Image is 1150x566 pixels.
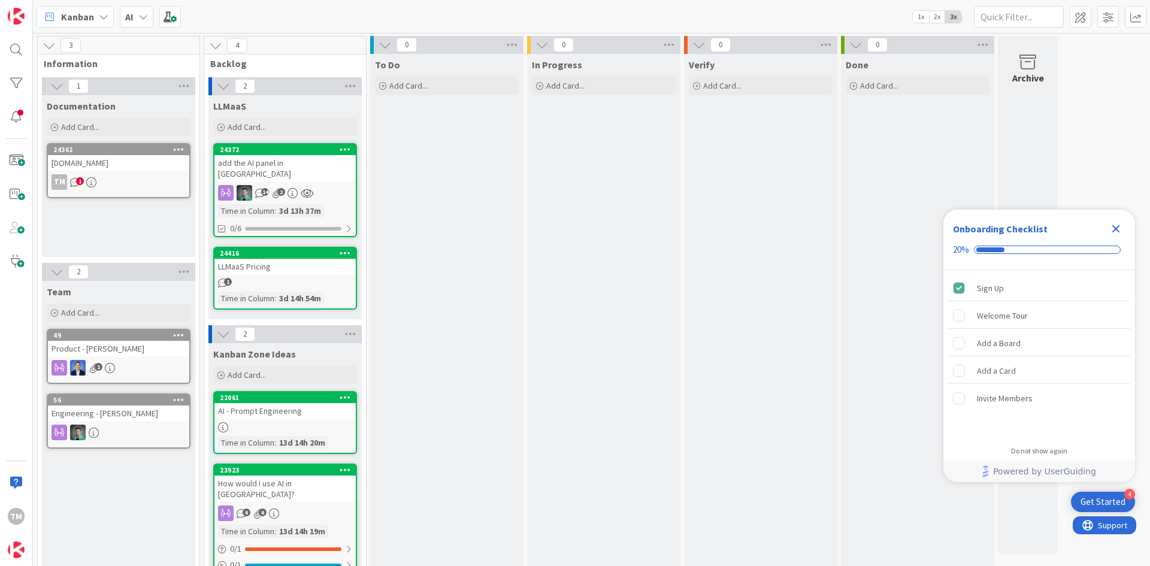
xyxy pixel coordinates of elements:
[993,464,1096,479] span: Powered by UserGuiding
[213,143,357,237] a: 24372add the AI panel in [GEOGRAPHIC_DATA]VPTime in Column:3d 13h 37m0/6
[52,174,67,190] div: TM
[860,80,898,91] span: Add Card...
[943,210,1135,482] div: Checklist Container
[213,100,246,112] span: LLMaaS
[945,11,961,23] span: 3x
[68,265,89,279] span: 2
[228,122,266,132] span: Add Card...
[1071,492,1135,512] div: Open Get Started checklist, remaining modules: 4
[47,394,190,449] a: 56Engineering - [PERSON_NAME]VP
[48,144,189,171] div: 24362[DOMAIN_NAME]
[1011,446,1067,456] div: Do not show again
[953,244,969,255] div: 20%
[703,80,742,91] span: Add Card...
[276,292,324,305] div: 3d 14h 54m
[8,541,25,558] img: avatar
[48,405,189,421] div: Engineering - [PERSON_NAME]
[261,188,269,196] span: 14
[218,525,274,538] div: Time in Column
[213,348,296,360] span: Kanban Zone Ideas
[274,292,276,305] span: :
[553,38,574,52] span: 0
[277,188,285,196] span: 2
[214,476,356,502] div: How would I use AI in [GEOGRAPHIC_DATA]?
[214,144,356,155] div: 24372
[48,155,189,171] div: [DOMAIN_NAME]
[218,204,274,217] div: Time in Column
[1106,219,1125,238] div: Close Checklist
[47,329,190,384] a: 49Product - [PERSON_NAME]DP
[53,331,189,340] div: 49
[274,204,276,217] span: :
[213,391,357,454] a: 22061AI - Prompt EngineeringTime in Column:13d 14h 20m
[235,327,255,341] span: 2
[220,394,356,402] div: 22061
[76,177,84,185] span: 1
[977,364,1016,378] div: Add a Card
[953,222,1048,236] div: Onboarding Checklist
[220,249,356,258] div: 24416
[230,543,241,555] span: 0 / 1
[214,144,356,181] div: 24372add the AI panel in [GEOGRAPHIC_DATA]
[47,286,71,298] span: Team
[60,38,81,53] span: 3
[48,395,189,405] div: 56
[953,244,1125,255] div: Checklist progress: 20%
[977,308,1028,323] div: Welcome Tour
[213,247,357,310] a: 24416LLMaaS PricingTime in Column:3d 14h 54m
[375,59,400,71] span: To Do
[389,80,428,91] span: Add Card...
[214,259,356,274] div: LLMaaS Pricing
[214,541,356,556] div: 0/1
[218,436,274,449] div: Time in Column
[1124,489,1135,500] div: 4
[214,403,356,419] div: AI - Prompt Engineering
[1081,496,1125,508] div: Get Started
[546,80,585,91] span: Add Card...
[48,425,189,440] div: VP
[210,57,351,69] span: Backlog
[948,385,1130,411] div: Invite Members is incomplete.
[220,146,356,154] div: 24372
[70,360,86,376] img: DP
[948,358,1130,384] div: Add a Card is incomplete.
[44,57,184,69] span: Information
[974,6,1064,28] input: Quick Filter...
[48,395,189,421] div: 56Engineering - [PERSON_NAME]
[47,100,116,112] span: Documentation
[532,59,582,71] span: In Progress
[867,38,888,52] span: 0
[227,38,247,53] span: 4
[48,360,189,376] div: DP
[259,509,267,516] span: 6
[276,204,324,217] div: 3d 13h 37m
[235,79,255,93] span: 2
[977,391,1033,405] div: Invite Members
[948,275,1130,301] div: Sign Up is complete.
[25,2,55,16] span: Support
[70,425,86,440] img: VP
[237,185,252,201] img: VP
[948,330,1130,356] div: Add a Board is incomplete.
[228,370,266,380] span: Add Card...
[397,38,417,52] span: 0
[846,59,868,71] span: Done
[48,330,189,356] div: 49Product - [PERSON_NAME]
[689,59,715,71] span: Verify
[48,174,189,190] div: TM
[1012,71,1044,85] div: Archive
[48,144,189,155] div: 24362
[214,392,356,403] div: 22061
[949,461,1129,482] a: Powered by UserGuiding
[948,302,1130,329] div: Welcome Tour is incomplete.
[276,525,328,538] div: 13d 14h 19m
[53,396,189,404] div: 56
[943,270,1135,438] div: Checklist items
[61,307,99,318] span: Add Card...
[274,525,276,538] span: :
[95,363,102,371] span: 1
[943,461,1135,482] div: Footer
[243,509,250,516] span: 6
[61,10,94,24] span: Kanban
[218,292,274,305] div: Time in Column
